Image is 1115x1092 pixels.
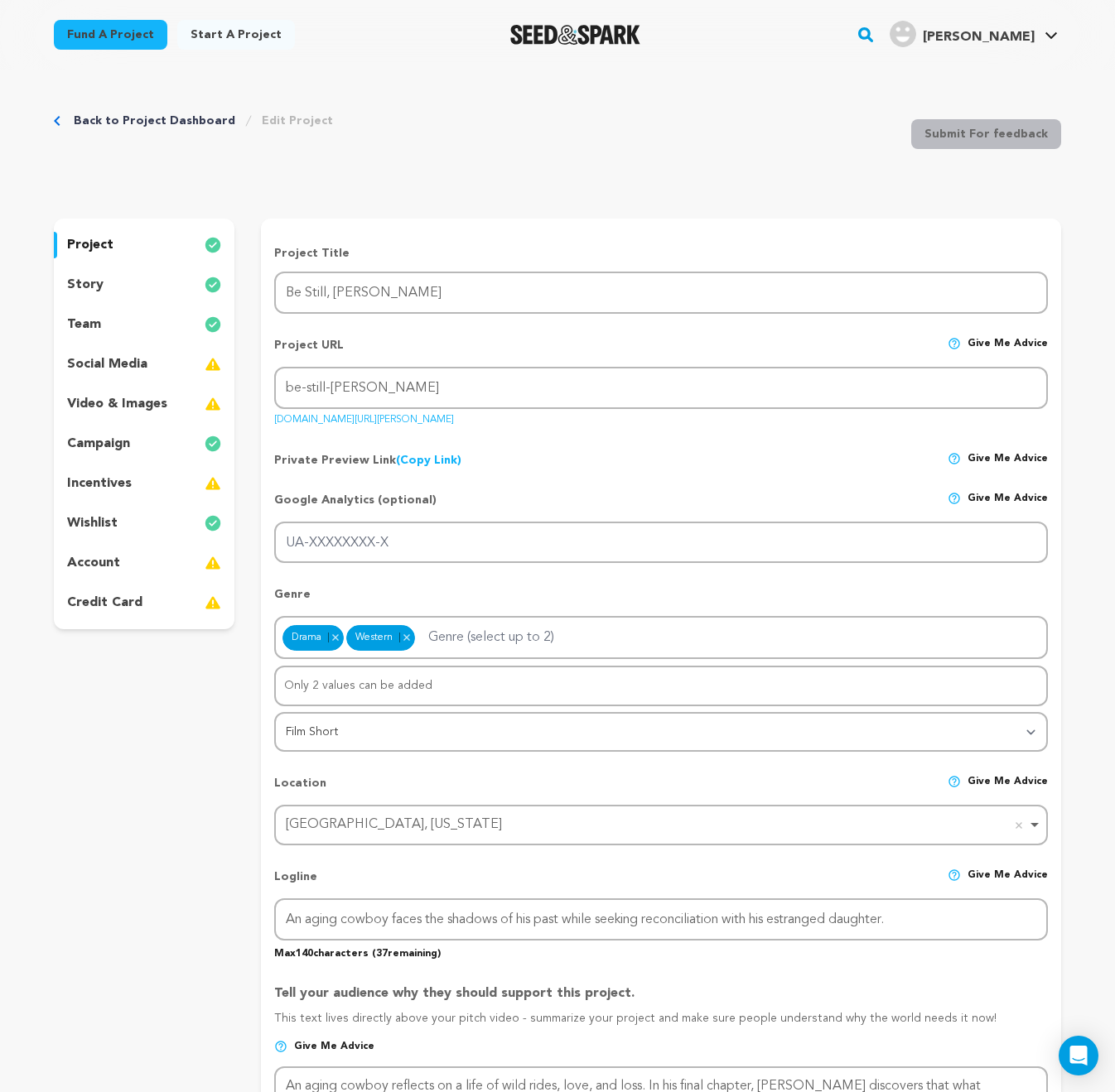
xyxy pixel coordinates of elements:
img: warning-full.svg [205,394,221,414]
div: Open Intercom Messenger [1059,1036,1098,1075]
p: This text lives directly above your pitch video - summarize your project and make sure people und... [274,1010,1048,1040]
a: Back to Project Dashboard [74,113,235,129]
span: Give me advice [968,868,1048,898]
div: Drama [282,625,344,652]
img: warning-full.svg [205,474,221,493]
img: warning-full.svg [205,593,221,613]
img: help-circle.svg [948,452,961,465]
a: Seed&Spark Homepage [510,25,640,45]
img: check-circle-full.svg [205,275,221,295]
img: help-circle.svg [948,775,961,788]
button: social media [54,351,234,378]
p: incentives [67,474,132,493]
input: UA-XXXXXXXX-X [274,522,1048,564]
button: credit card [54,589,234,616]
img: Seed&Spark Logo Dark Mode [510,25,640,45]
p: Max characters ( remaining) [274,940,1048,960]
p: wishlist [67,513,118,533]
p: credit card [67,593,142,613]
span: 140 [296,949,313,959]
div: Western [346,625,415,652]
span: Give me advice [968,775,1048,805]
button: incentives [54,470,234,497]
button: story [54,272,234,298]
p: social media [67,354,147,374]
button: team [54,311,234,338]
button: Remove item: 26 [399,633,413,642]
span: Give me advice [294,1040,374,1053]
a: Fund a project [54,20,167,50]
p: team [67,315,101,334]
span: Willis C.'s Profile [886,17,1061,52]
button: account [54,550,234,576]
p: Private Preview Link [274,452,461,469]
img: help-circle.svg [948,337,961,350]
a: Start a project [177,20,295,50]
p: Logline [274,868,317,898]
button: video & images [54,391,234,417]
img: user.png [890,21,916,47]
p: Location [274,775,326,805]
p: Tell your audience why they should support this project. [274,984,1048,1010]
img: help-circle.svg [948,868,961,882]
input: Project Name [274,272,1048,314]
p: project [67,235,113,255]
img: warning-full.svg [205,553,221,573]
p: Project URL [274,337,344,367]
img: help-circle.svg [274,1040,287,1053]
img: check-circle-full.svg [205,434,221,454]
a: Edit Project [262,113,333,129]
button: project [54,232,234,258]
span: 37 [376,949,388,959]
p: video & images [67,394,167,414]
img: check-circle-full.svg [205,235,221,255]
p: Genre [274,586,1048,616]
a: [DOMAIN_NAME][URL][PERSON_NAME] [274,408,454,425]
input: Genre (select up to 2) [418,621,590,647]
button: Submit For feedback [911,119,1061,149]
a: Willis C.'s Profile [886,17,1061,47]
button: Remove item: Tucson, Arizona [1011,817,1027,834]
div: Willis C.'s Profile [890,21,1035,47]
button: wishlist [54,510,234,536]
span: [PERSON_NAME] [923,31,1035,44]
input: Project URL [274,367,1048,409]
img: check-circle-full.svg [205,315,221,334]
p: Google Analytics (optional) [274,492,437,522]
div: [GEOGRAPHIC_DATA], [US_STATE] [286,813,1026,837]
p: account [67,553,120,573]
div: Breadcrumb [54,113,333,129]
span: Give me advice [968,492,1048,522]
p: Project Title [274,245,1048,262]
img: warning-full.svg [205,354,221,374]
p: campaign [67,434,130,454]
span: Give me advice [968,452,1048,469]
a: (Copy Link) [396,455,461,466]
img: help-circle.svg [948,492,961,505]
span: Give me advice [968,337,1048,367]
div: Only 2 values can be added [276,667,1046,705]
button: campaign [54,431,234,457]
button: Remove item: 8 [328,633,342,642]
img: check-circle-full.svg [205,513,221,533]
p: story [67,275,104,295]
